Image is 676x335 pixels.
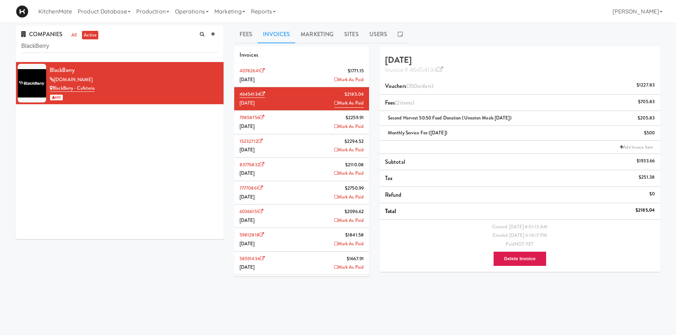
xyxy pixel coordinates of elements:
span: [DATE] [240,217,255,224]
span: Monthly Service Fee ([DATE]) [388,129,447,136]
span: $2259.91 [346,113,364,122]
li: 83776832$2110.08[DATE]Mark As Paid [234,158,369,181]
span: [DATE] [240,264,255,270]
div: BlackBerry [50,65,218,76]
a: Users [364,26,393,43]
div: $0 [649,190,655,199]
div: $1227.83 [637,81,655,90]
div: Paid [385,240,655,249]
span: $2110.08 [345,161,364,169]
span: Refund [385,191,402,199]
a: 58591434 [240,255,265,262]
h4: [DATE] [385,55,655,74]
li: 15232712$2294.52[DATE]Mark As Paid [234,134,369,158]
span: $1841.58 [345,231,364,240]
span: [DATE] [240,194,255,200]
li: 46454134$2185.04[DATE]Mark As Paid [234,87,369,111]
li: 79858756$2259.91[DATE]Mark As Paid [234,111,369,134]
span: [DATE] [240,123,255,130]
a: 83776832 [240,161,264,168]
a: Marketing [295,26,339,43]
li: Monthly Service Fee ([DATE])$500 [380,126,660,141]
span: Subtotal [385,158,405,166]
span: [DATE] [240,240,255,247]
a: 77770861 [240,185,263,191]
span: COMPANIES [21,30,62,38]
ng-pluralize: orders [417,82,432,90]
a: all [70,31,78,40]
a: 40782641 [240,67,265,74]
div: [DOMAIN_NAME] [50,76,218,84]
a: Mark As Paid [334,193,364,202]
span: NOT YET [515,241,534,247]
div: $251.38 [639,173,655,182]
span: [DATE] [240,170,255,177]
span: Invoices [240,51,258,59]
a: Mark As Paid [334,169,364,178]
a: Mark As Paid [334,99,364,108]
a: Invoice # 46454134 [385,65,443,74]
button: Delete Invoice [493,251,547,266]
span: Second Harvest 50:50 Food Donation (Uneaten Meals [DATE]) [388,115,512,121]
div: $2185.04 [636,206,655,215]
a: active [82,31,98,40]
input: Search company [21,40,218,53]
li: 40782641$1771.15[DATE]Mark As Paid [234,64,369,87]
div: $705.83 [638,97,655,106]
li: 59812818$1841.58[DATE]Mark As Paid [234,228,369,251]
div: Created [DATE] 8:01:13 AM [385,223,655,231]
a: Mark As Paid [334,76,364,84]
span: $1771.15 [348,67,364,76]
span: (350 ) [406,82,433,90]
span: Fees [385,99,414,107]
li: 60366151$2096.62[DATE]Mark As Paid [234,205,369,228]
a: Mark As Paid [334,146,364,155]
div: Emailed [DATE] 4:18:17 PM [385,231,655,240]
img: Micromart [16,5,28,18]
ng-pluralize: items [400,99,413,107]
span: Vouchers [385,82,433,90]
a: Mark As Paid [334,263,364,272]
a: 60366151 [240,208,263,215]
a: 46454134 [240,91,265,98]
span: $2185.04 [345,90,364,99]
span: Tax [385,174,392,182]
a: 59812818 [240,231,264,238]
span: 600 [50,95,63,100]
li: 11860864$2069.43[DATE]Mark As Paid [234,275,369,298]
span: $2096.62 [345,207,364,216]
a: 15232712 [240,138,263,145]
a: Invoices [258,26,295,43]
span: $2750.99 [345,184,364,193]
span: [DATE] [240,100,255,106]
li: 77770861$2750.99[DATE]Mark As Paid [234,181,369,205]
li: Second Harvest 50:50 Food Donation (Uneaten Meals [DATE])$205.83 [380,111,660,126]
a: BlackBerry - Cafeteria [50,85,95,92]
span: $2294.52 [345,137,364,146]
a: Mark As Paid [334,240,364,249]
a: Sites [339,26,364,43]
li: BlackBerry[DOMAIN_NAME]BlackBerry - Cafeteria 600 [16,62,224,104]
span: [DATE] [240,76,255,83]
div: $205.83 [638,114,655,123]
a: Fees [234,26,258,43]
a: Mark As Paid [334,122,364,131]
span: [DATE] [240,146,255,153]
li: 58591434$1667.91[DATE]Mark As Paid [234,252,369,275]
div: $500 [644,129,655,138]
a: Mark As Paid [334,216,364,225]
span: $1667.91 [347,255,364,263]
a: Add Invoice Item [618,144,655,151]
div: $1933.66 [637,157,655,166]
a: 79858756 [240,114,264,121]
span: (2 ) [395,99,414,107]
span: Total [385,207,396,215]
